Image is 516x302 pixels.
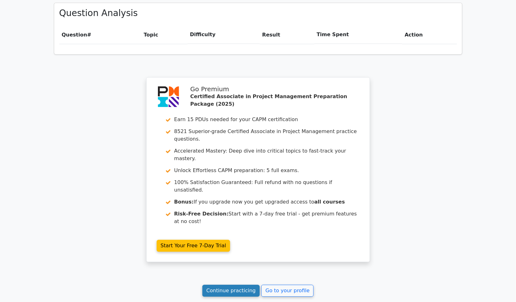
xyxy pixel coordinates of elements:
[59,26,141,44] th: #
[260,26,314,44] th: Result
[62,32,87,38] span: Question
[314,26,402,44] th: Time Spent
[188,26,260,44] th: Difficulty
[59,8,457,19] h3: Question Analysis
[141,26,188,44] th: Topic
[261,285,314,297] a: Go to your profile
[202,285,260,297] a: Continue practicing
[402,26,457,44] th: Action
[157,240,230,252] a: Start Your Free 7-Day Trial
